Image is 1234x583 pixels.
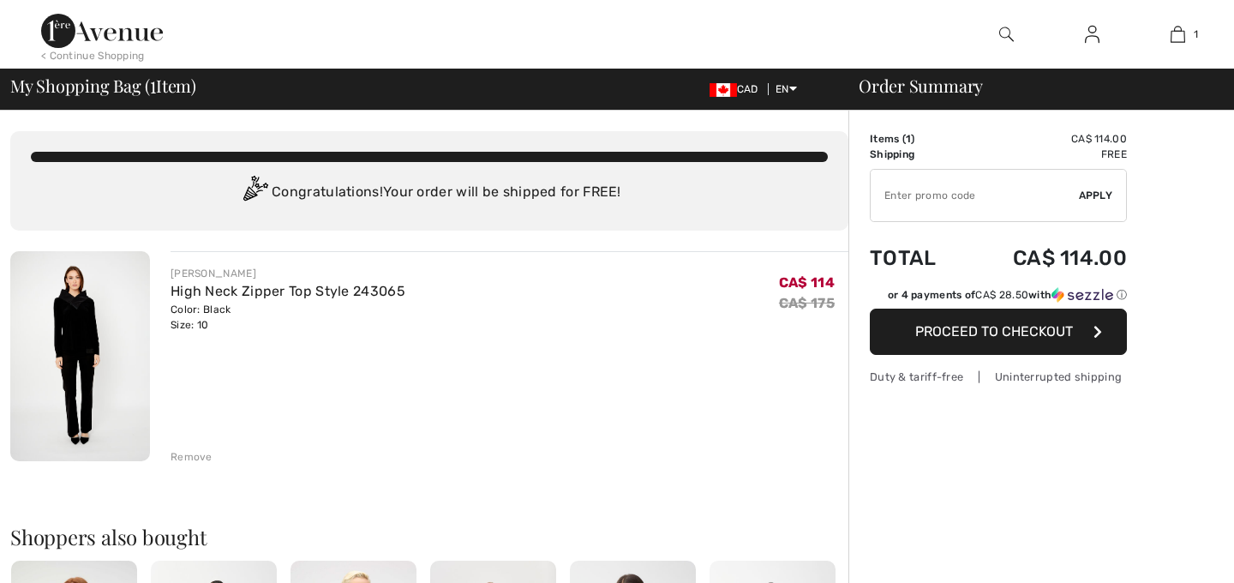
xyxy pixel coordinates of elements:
[870,287,1127,309] div: or 4 payments ofCA$ 28.50withSezzle Click to learn more about Sezzle
[171,302,405,333] div: Color: Black Size: 10
[964,131,1127,147] td: CA$ 114.00
[779,274,835,291] span: CA$ 114
[1085,24,1099,45] img: My Info
[41,14,163,48] img: 1ère Avenue
[1194,27,1198,42] span: 1
[870,131,964,147] td: Items ( )
[1051,287,1113,303] img: Sezzle
[31,176,828,210] div: Congratulations! Your order will be shipped for FREE!
[10,526,848,547] h2: Shoppers also bought
[171,266,405,281] div: [PERSON_NAME]
[915,323,1073,340] span: Proceed to Checkout
[838,77,1224,94] div: Order Summary
[870,309,1127,355] button: Proceed to Checkout
[171,449,213,465] div: Remove
[1171,24,1185,45] img: My Bag
[975,289,1028,301] span: CA$ 28.50
[999,24,1014,45] img: search the website
[888,287,1127,303] div: or 4 payments of with
[776,83,797,95] span: EN
[1071,24,1113,45] a: Sign In
[870,147,964,162] td: Shipping
[237,176,272,210] img: Congratulation2.svg
[964,147,1127,162] td: Free
[871,170,1079,221] input: Promo code
[906,133,911,145] span: 1
[870,369,1127,385] div: Duty & tariff-free | Uninterrupted shipping
[964,229,1127,287] td: CA$ 114.00
[870,229,964,287] td: Total
[10,77,196,94] span: My Shopping Bag ( Item)
[1135,24,1219,45] a: 1
[710,83,737,97] img: Canadian Dollar
[41,48,145,63] div: < Continue Shopping
[10,251,150,461] img: High Neck Zipper Top Style 243065
[710,83,765,95] span: CAD
[150,73,156,95] span: 1
[1079,188,1113,203] span: Apply
[779,295,835,311] s: CA$ 175
[171,283,405,299] a: High Neck Zipper Top Style 243065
